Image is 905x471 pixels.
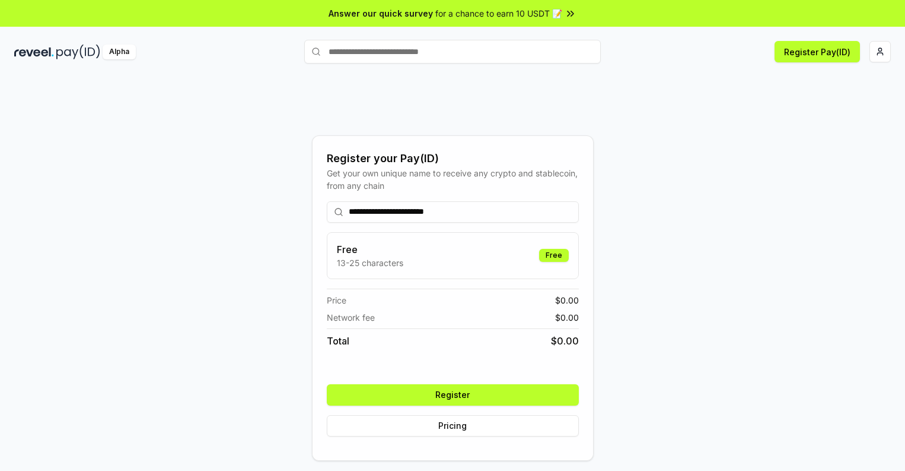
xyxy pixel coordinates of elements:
[551,334,579,348] span: $ 0.00
[327,334,349,348] span: Total
[327,294,346,306] span: Price
[327,150,579,167] div: Register your Pay(ID)
[56,45,100,59] img: pay_id
[14,45,54,59] img: reveel_dark
[327,167,579,192] div: Get your own unique name to receive any crypto and stablecoin, from any chain
[327,415,579,437] button: Pricing
[327,384,579,406] button: Register
[775,41,860,62] button: Register Pay(ID)
[337,242,403,257] h3: Free
[103,45,136,59] div: Alpha
[329,7,433,20] span: Answer our quick survey
[539,249,569,262] div: Free
[337,257,403,269] p: 13-25 characters
[435,7,562,20] span: for a chance to earn 10 USDT 📝
[555,294,579,306] span: $ 0.00
[327,311,375,324] span: Network fee
[555,311,579,324] span: $ 0.00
